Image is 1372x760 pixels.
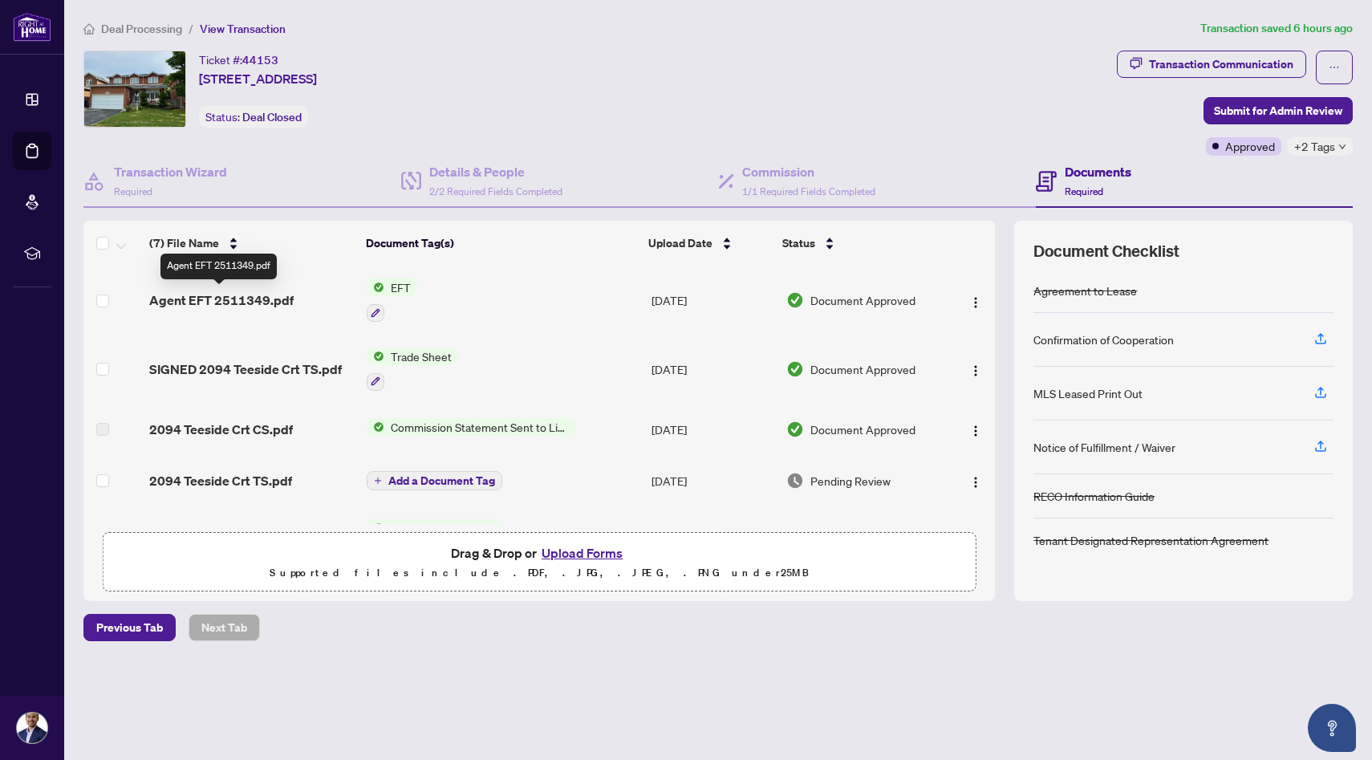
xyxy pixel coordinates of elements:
div: Transaction Communication [1149,51,1293,77]
img: Logo [969,425,982,437]
h4: Commission [742,162,875,181]
div: Agent EFT 2511349.pdf [160,254,277,279]
img: logo [13,12,51,42]
span: Document Approved [810,421,915,438]
img: Logo [969,296,982,309]
span: Drag & Drop or [451,543,627,563]
img: Document Status [786,472,804,490]
td: [DATE] [645,335,780,404]
img: Document Status [786,421,804,438]
span: down [1338,143,1346,151]
li: / [189,19,193,38]
span: Agent EFT 2511349.pdf [149,291,294,310]
td: [DATE] [645,506,780,575]
span: Agreement to Lease [384,519,501,537]
span: Trade Sheet [384,347,458,365]
div: Agreement to Lease [1033,282,1137,299]
td: [DATE] [645,404,780,455]
button: Upload Forms [537,543,627,563]
img: Status Icon [367,347,384,365]
img: IMG-W12241728_1.jpg [84,51,185,127]
img: Status Icon [367,278,384,296]
span: ellipsis [1329,62,1340,73]
span: Drag & Drop orUpload FormsSupported files include .PDF, .JPG, .JPEG, .PNG under25MB [104,533,975,592]
span: 44153 [242,53,278,67]
button: Add a Document Tag [367,470,502,491]
div: Notice of Fulfillment / Waiver [1033,438,1175,456]
th: Status [776,221,944,266]
div: Ticket #: [199,51,278,69]
span: 2094 Teeside Crt TS.pdf [149,471,292,490]
span: EFT [384,278,417,296]
div: MLS Leased Print Out [1033,384,1143,402]
button: Status IconTrade Sheet [367,347,458,391]
img: Profile Icon [17,713,47,743]
div: Tenant Designated Representation Agreement [1033,531,1268,549]
span: +2 Tags [1294,137,1335,156]
p: Supported files include .PDF, .JPG, .JPEG, .PNG under 25 MB [113,563,965,583]
span: Upload Date [648,234,712,252]
button: Logo [963,287,988,313]
span: Deal Closed [242,110,302,124]
span: plus [374,477,382,485]
span: Document Checklist [1033,240,1179,262]
div: Confirmation of Cooperation [1033,331,1174,348]
h4: Details & People [429,162,562,181]
button: Status IconAgreement to Lease [367,519,585,563]
span: Approved [1225,137,1275,155]
button: Logo [963,468,988,494]
button: Status IconCommission Statement Sent to Listing Brokerage [367,418,574,436]
th: Document Tag(s) [359,221,642,266]
img: Status Icon [367,519,384,537]
img: Document Status [786,291,804,309]
th: (7) File Name [143,221,359,266]
span: Commission Statement Sent to Listing Brokerage [384,418,574,436]
span: 1/1 Required Fields Completed [742,185,875,197]
img: Document Status [786,360,804,378]
button: Submit for Admin Review [1204,97,1353,124]
button: Status IconEFT [367,278,417,322]
button: Logo [963,417,988,442]
img: Logo [969,476,982,489]
span: Deal Processing [101,22,182,36]
button: Previous Tab [83,614,176,641]
span: SIGNED 2094 Teeside Crt TS.pdf [149,360,342,379]
span: Pending Review [810,472,891,490]
span: Add a Document Tag [388,475,495,486]
img: Status Icon [367,418,384,436]
button: Add a Document Tag [367,471,502,490]
button: Logo [963,356,988,382]
div: Status: [199,106,308,128]
img: Logo [969,364,982,377]
h4: Transaction Wizard [114,162,227,181]
span: (7) File Name [149,234,219,252]
span: home [83,23,95,35]
span: Submit for Admin Review [1214,98,1342,124]
span: Required [1065,185,1103,197]
span: 2/2 Required Fields Completed [429,185,562,197]
span: 2094 Teeside Crt CS.pdf [149,420,293,439]
span: Previous Tab [96,615,163,640]
span: Document Approved [810,360,915,378]
span: View Transaction [200,22,286,36]
span: Required [114,185,152,197]
th: Upload Date [642,221,776,266]
button: Open asap [1308,704,1356,752]
td: [DATE] [645,455,780,506]
span: [STREET_ADDRESS] [199,69,317,88]
h4: Documents [1065,162,1131,181]
span: Status [782,234,815,252]
span: Document Approved [810,291,915,309]
button: Transaction Communication [1117,51,1306,78]
button: Next Tab [189,614,260,641]
article: Transaction saved 6 hours ago [1200,19,1353,38]
td: [DATE] [645,266,780,335]
div: RECO Information Guide [1033,487,1155,505]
